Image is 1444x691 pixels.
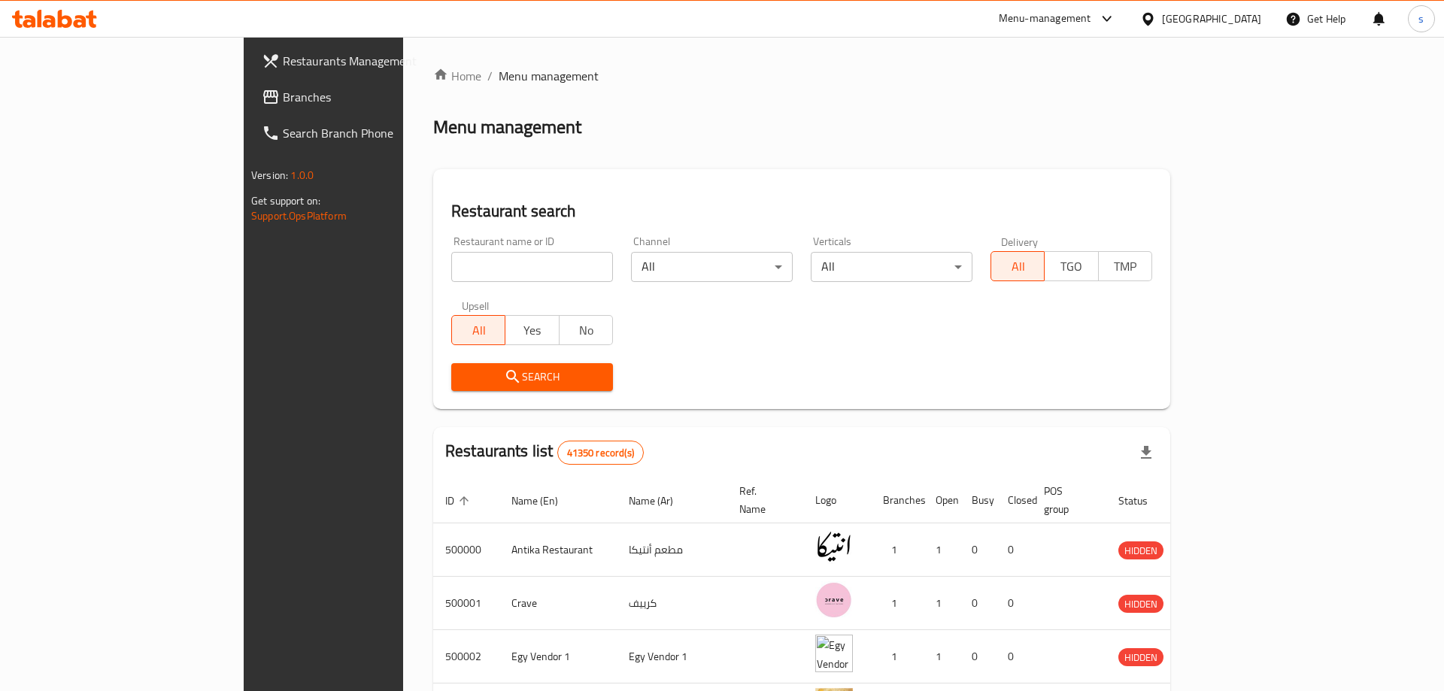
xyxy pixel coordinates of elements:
[451,200,1152,223] h2: Restaurant search
[451,363,613,391] button: Search
[251,206,347,226] a: Support.OpsPlatform
[811,252,972,282] div: All
[1044,482,1088,518] span: POS group
[1162,11,1261,27] div: [GEOGRAPHIC_DATA]
[251,191,320,211] span: Get support on:
[1044,251,1098,281] button: TGO
[960,523,996,577] td: 0
[250,79,485,115] a: Branches
[1118,542,1163,559] span: HIDDEN
[511,320,553,341] span: Yes
[557,441,644,465] div: Total records count
[445,440,644,465] h2: Restaurants list
[1118,595,1163,613] div: HIDDEN
[290,165,314,185] span: 1.0.0
[803,477,871,523] th: Logo
[251,165,288,185] span: Version:
[924,477,960,523] th: Open
[631,252,793,282] div: All
[433,115,581,139] h2: Menu management
[815,581,853,619] img: Crave
[451,315,505,345] button: All
[445,492,474,510] span: ID
[451,252,613,282] input: Search for restaurant name or ID..
[871,577,924,630] td: 1
[566,320,607,341] span: No
[996,523,1032,577] td: 0
[617,630,727,683] td: Egy Vendor 1
[1051,256,1092,277] span: TGO
[283,88,473,106] span: Branches
[505,315,559,345] button: Yes
[559,315,613,345] button: No
[499,577,617,630] td: Crave
[996,630,1032,683] td: 0
[499,630,617,683] td: Egy Vendor 1
[999,10,1091,28] div: Menu-management
[924,577,960,630] td: 1
[511,492,578,510] span: Name (En)
[924,523,960,577] td: 1
[499,67,599,85] span: Menu management
[283,52,473,70] span: Restaurants Management
[1118,492,1167,510] span: Status
[871,523,924,577] td: 1
[996,477,1032,523] th: Closed
[629,492,693,510] span: Name (Ar)
[990,251,1045,281] button: All
[487,67,493,85] li: /
[458,320,499,341] span: All
[960,630,996,683] td: 0
[997,256,1039,277] span: All
[558,446,643,460] span: 41350 record(s)
[250,115,485,151] a: Search Branch Phone
[1418,11,1424,27] span: s
[1001,236,1039,247] label: Delivery
[250,43,485,79] a: Restaurants Management
[1118,648,1163,666] div: HIDDEN
[960,577,996,630] td: 0
[871,477,924,523] th: Branches
[960,477,996,523] th: Busy
[815,528,853,565] img: Antika Restaurant
[1098,251,1152,281] button: TMP
[1118,649,1163,666] span: HIDDEN
[283,124,473,142] span: Search Branch Phone
[462,300,490,311] label: Upsell
[617,577,727,630] td: كرييف
[499,523,617,577] td: Antika Restaurant
[1105,256,1146,277] span: TMP
[996,577,1032,630] td: 0
[463,368,601,386] span: Search
[815,635,853,672] img: Egy Vendor 1
[871,630,924,683] td: 1
[433,67,1170,85] nav: breadcrumb
[617,523,727,577] td: مطعم أنتيكا
[739,482,785,518] span: Ref. Name
[1128,435,1164,471] div: Export file
[1118,596,1163,613] span: HIDDEN
[924,630,960,683] td: 1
